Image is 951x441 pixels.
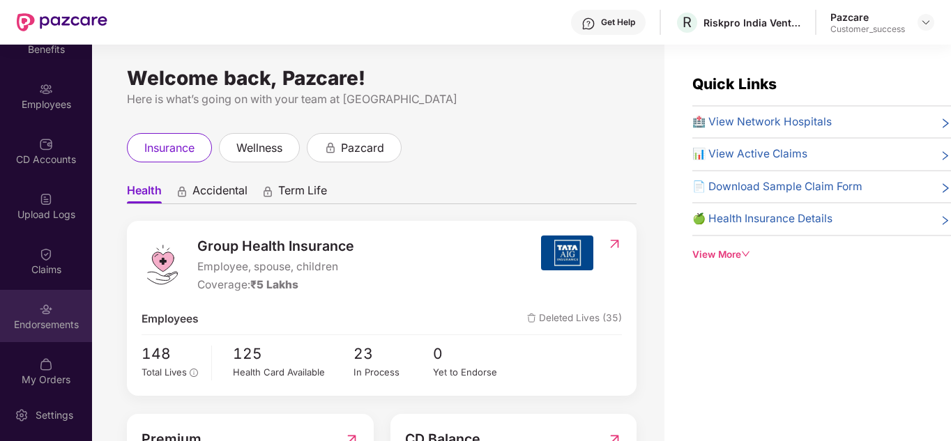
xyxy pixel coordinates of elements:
img: logo [142,244,183,286]
div: animation [176,185,188,197]
span: info-circle [190,369,198,377]
div: animation [261,185,274,197]
img: svg+xml;base64,PHN2ZyBpZD0iTXlfT3JkZXJzIiBkYXRhLW5hbWU9Ik15IE9yZGVycyIgeG1sbnM9Imh0dHA6Ly93d3cudz... [39,357,53,371]
div: Coverage: [197,277,354,293]
span: right [940,213,951,227]
div: Welcome back, Pazcare! [127,72,637,84]
span: 23 [353,342,434,365]
div: Settings [31,408,77,422]
span: Employees [142,311,199,327]
img: svg+xml;base64,PHN2ZyBpZD0iRHJvcGRvd24tMzJ4MzIiIHhtbG5zPSJodHRwOi8vd3d3LnczLm9yZy8yMDAwL3N2ZyIgd2... [920,17,931,28]
img: svg+xml;base64,PHN2ZyBpZD0iQ0RfQWNjb3VudHMiIGRhdGEtbmFtZT0iQ0QgQWNjb3VudHMiIHhtbG5zPSJodHRwOi8vd3... [39,137,53,151]
span: ₹5 Lakhs [250,278,298,291]
span: wellness [236,139,282,157]
span: 📊 View Active Claims [692,146,807,162]
div: Customer_success [830,24,905,35]
div: animation [324,141,337,153]
img: svg+xml;base64,PHN2ZyBpZD0iVXBsb2FkX0xvZ3MiIGRhdGEtbmFtZT0iVXBsb2FkIExvZ3MiIHhtbG5zPSJodHRwOi8vd3... [39,192,53,206]
img: svg+xml;base64,PHN2ZyBpZD0iU2V0dGluZy0yMHgyMCIgeG1sbnM9Imh0dHA6Ly93d3cudzMub3JnLzIwMDAvc3ZnIiB3aW... [15,408,29,422]
div: Riskpro India Ventures Private Limited [703,16,801,29]
span: R [683,14,692,31]
span: pazcard [341,139,384,157]
span: 🏥 View Network Hospitals [692,114,832,130]
img: svg+xml;base64,PHN2ZyBpZD0iRW5kb3JzZW1lbnRzIiB4bWxucz0iaHR0cDovL3d3dy53My5vcmcvMjAwMC9zdmciIHdpZH... [39,302,53,316]
img: RedirectIcon [607,237,622,251]
span: Total Lives [142,366,187,378]
img: deleteIcon [527,314,536,323]
img: svg+xml;base64,PHN2ZyBpZD0iRW1wbG95ZWVzIiB4bWxucz0iaHR0cDovL3d3dy53My5vcmcvMjAwMC9zdmciIHdpZHRoPS... [39,82,53,96]
img: svg+xml;base64,PHN2ZyBpZD0iQ2xhaW0iIHhtbG5zPSJodHRwOi8vd3d3LnczLm9yZy8yMDAwL3N2ZyIgd2lkdGg9IjIwIi... [39,247,53,261]
span: 🍏 Health Insurance Details [692,210,832,227]
span: down [741,249,751,259]
img: insurerIcon [541,235,593,270]
div: Here is what’s going on with your team at [GEOGRAPHIC_DATA] [127,91,637,108]
span: Group Health Insurance [197,235,354,257]
div: View More [692,247,951,262]
img: svg+xml;base64,PHN2ZyBpZD0iSGVscC0zMngzMiIgeG1sbnM9Imh0dHA6Ly93d3cudzMub3JnLzIwMDAvc3ZnIiB3aWR0aD... [581,17,595,31]
div: In Process [353,365,434,380]
span: Quick Links [692,75,777,93]
span: right [940,148,951,162]
span: Term Life [278,183,327,203]
span: right [940,181,951,195]
span: Health [127,183,162,203]
span: 0 [433,342,513,365]
div: Health Card Available [233,365,353,380]
img: New Pazcare Logo [17,13,107,31]
span: right [940,116,951,130]
div: Pazcare [830,10,905,24]
span: Employee, spouse, children [197,258,354,275]
span: Accidental [192,183,248,203]
div: Get Help [601,17,635,28]
span: Deleted Lives (35) [527,311,622,327]
span: 📄 Download Sample Claim Form [692,178,862,195]
div: Yet to Endorse [433,365,513,380]
span: insurance [144,139,195,157]
span: 125 [233,342,353,365]
span: 148 [142,342,201,365]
